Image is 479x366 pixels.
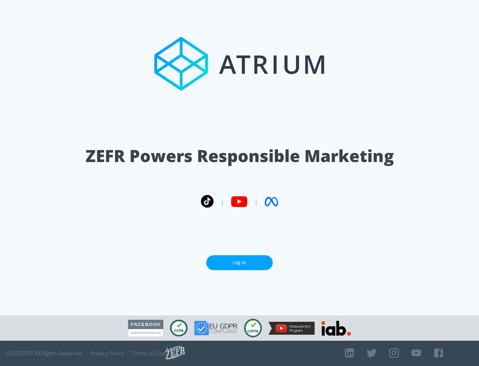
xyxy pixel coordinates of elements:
a: Privacy Policy [90,350,124,357]
a: Terms of Use [132,350,165,357]
img: YouTube Measurement Program [268,322,315,335]
img: GDPR Compliant [194,321,238,335]
img: Facebook Marketing Partner [128,320,163,337]
span: | [220,197,224,207]
span: © 2025 ZEFR All Rights Reserved [5,350,82,357]
a: Log In [206,255,273,270]
span: | [254,197,258,207]
img: IAB [321,321,351,336]
img: CCPA Compliant [170,320,188,336]
img: COPPA Compliant [244,319,262,337]
h1: ZEFR Powers Responsible Marketing [85,144,394,167]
